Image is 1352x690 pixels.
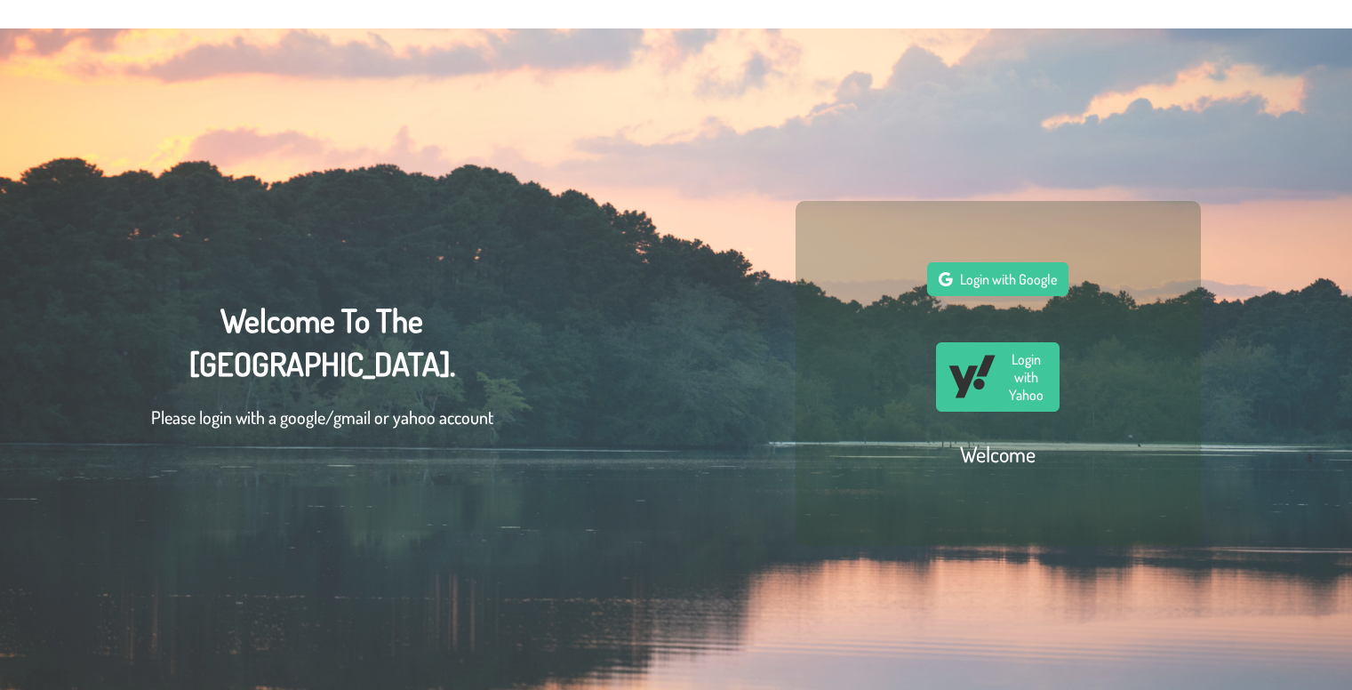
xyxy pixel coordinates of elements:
[960,440,1036,468] h2: Welcome
[1004,350,1049,404] span: Login with Yahoo
[927,262,1068,296] button: Login with Google
[151,299,493,448] div: Welcome To The [GEOGRAPHIC_DATA].
[936,342,1060,412] button: Login with Yahoo
[151,404,493,430] p: Please login with a google/gmail or yahoo account
[960,270,1057,288] span: Login with Google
